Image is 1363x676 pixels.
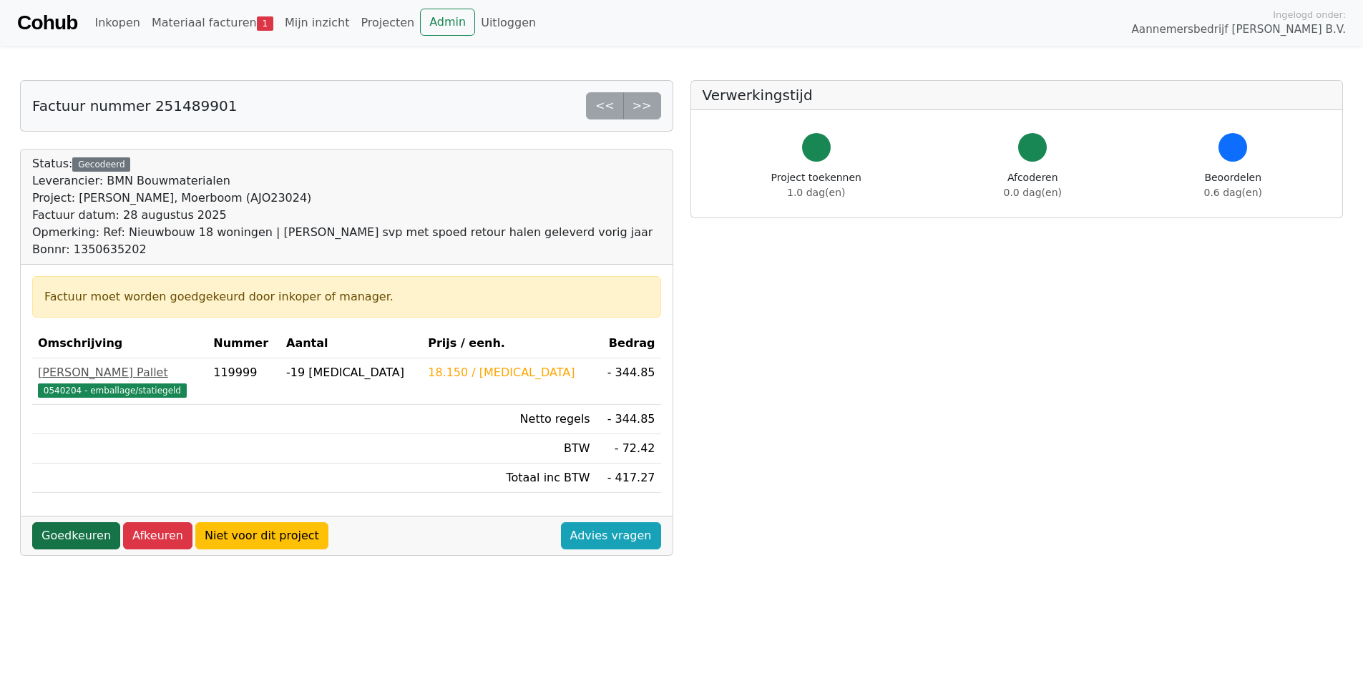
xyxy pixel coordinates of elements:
[89,9,145,37] a: Inkopen
[44,288,649,305] div: Factuur moet worden goedgekeurd door inkoper of manager.
[596,358,661,405] td: - 344.85
[428,364,590,381] div: 18.150 / [MEDICAL_DATA]
[32,155,661,258] div: Status:
[17,6,77,40] a: Cohub
[420,9,475,36] a: Admin
[1131,21,1346,38] span: Aannemersbedrijf [PERSON_NAME] B.V.
[1004,187,1062,198] span: 0.0 dag(en)
[422,329,595,358] th: Prijs / eenh.
[771,170,861,200] div: Project toekennen
[32,224,661,258] div: Opmerking: Ref: Nieuwbouw 18 woningen | [PERSON_NAME] svp met spoed retour halen geleverd vorig j...
[38,383,187,398] span: 0540204 - emballage/statiegeld
[32,522,120,549] a: Goedkeuren
[561,522,661,549] a: Advies vragen
[355,9,420,37] a: Projecten
[279,9,356,37] a: Mijn inzicht
[422,464,595,493] td: Totaal inc BTW
[207,358,280,405] td: 119999
[286,364,416,381] div: -19 [MEDICAL_DATA]
[703,87,1332,104] h5: Verwerkingstijd
[596,464,661,493] td: - 417.27
[596,434,661,464] td: - 72.42
[475,9,542,37] a: Uitloggen
[146,9,279,37] a: Materiaal facturen1
[38,364,202,398] a: [PERSON_NAME] Pallet0540204 - emballage/statiegeld
[32,329,207,358] th: Omschrijving
[38,364,202,381] div: [PERSON_NAME] Pallet
[1004,170,1062,200] div: Afcoderen
[32,190,661,207] div: Project: [PERSON_NAME], Moerboom (AJO23024)
[32,97,237,114] h5: Factuur nummer 251489901
[1204,170,1262,200] div: Beoordelen
[596,405,661,434] td: - 344.85
[123,522,192,549] a: Afkeuren
[1204,187,1262,198] span: 0.6 dag(en)
[257,16,273,31] span: 1
[280,329,422,358] th: Aantal
[32,207,661,224] div: Factuur datum: 28 augustus 2025
[422,405,595,434] td: Netto regels
[207,329,280,358] th: Nummer
[72,157,130,172] div: Gecodeerd
[1273,8,1346,21] span: Ingelogd onder:
[787,187,845,198] span: 1.0 dag(en)
[596,329,661,358] th: Bedrag
[422,434,595,464] td: BTW
[32,172,661,190] div: Leverancier: BMN Bouwmaterialen
[195,522,328,549] a: Niet voor dit project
